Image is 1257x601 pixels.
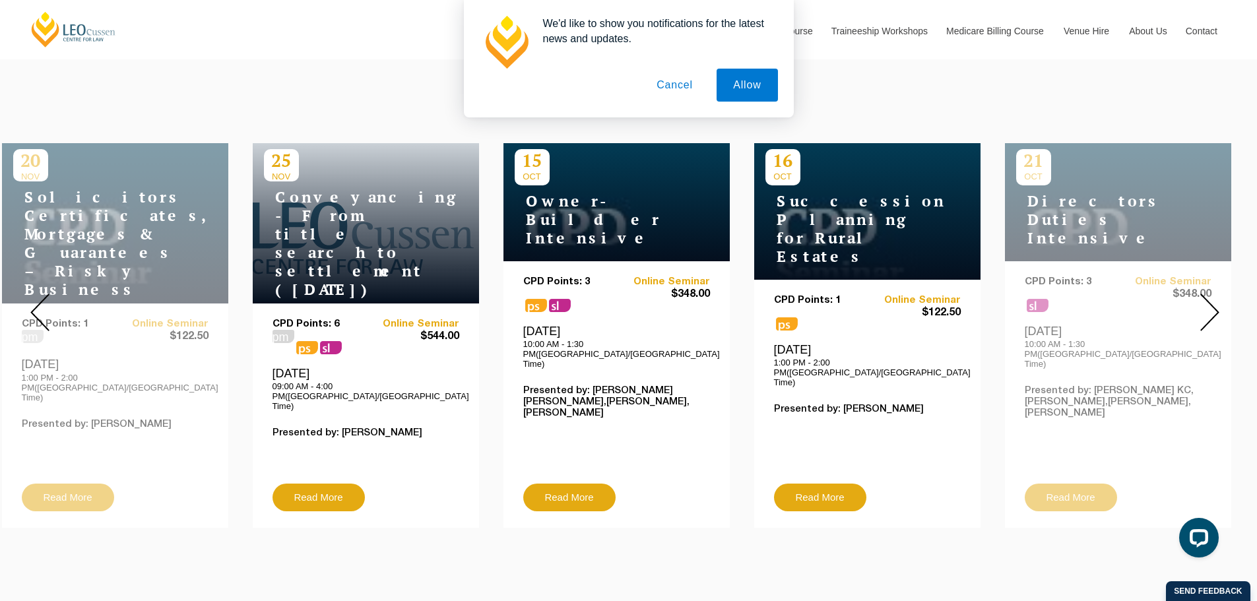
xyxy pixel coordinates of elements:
img: Next [1200,294,1219,331]
span: NOV [264,172,299,181]
h4: Succession Planning for Rural Estates [765,192,930,266]
a: Read More [523,484,616,511]
p: 16 [765,149,800,172]
a: Read More [273,484,365,511]
span: $348.00 [616,288,710,301]
a: Read More [774,484,866,511]
span: pm [273,330,294,343]
span: ps [525,299,547,312]
h4: Owner-Builder Intensive [515,192,680,247]
p: Presented by: [PERSON_NAME] [273,427,459,439]
span: ps [776,317,798,331]
div: We'd like to show you notifications for the latest news and updates. [532,16,778,46]
p: 1:00 PM - 2:00 PM([GEOGRAPHIC_DATA]/[GEOGRAPHIC_DATA] Time) [774,358,961,387]
p: 25 [264,149,299,172]
p: 09:00 AM - 4:00 PM([GEOGRAPHIC_DATA]/[GEOGRAPHIC_DATA] Time) [273,381,459,411]
p: 10:00 AM - 1:30 PM([GEOGRAPHIC_DATA]/[GEOGRAPHIC_DATA] Time) [523,339,710,369]
a: Online Seminar [366,319,459,330]
p: CPD Points: 6 [273,319,366,330]
div: [DATE] [273,366,459,411]
p: CPD Points: 3 [523,276,617,288]
span: OCT [765,172,800,181]
span: sl [549,299,571,312]
iframe: LiveChat chat widget [1169,513,1224,568]
p: CPD Points: 1 [774,295,868,306]
span: OCT [515,172,550,181]
button: Allow [717,69,777,102]
h4: Conveyancing - From title search to settlement ([DATE]) [264,188,429,299]
div: [DATE] [774,342,961,387]
p: 15 [515,149,550,172]
img: notification icon [480,16,532,69]
img: Prev [30,294,49,331]
span: $122.50 [867,306,961,320]
span: $544.00 [366,330,459,344]
a: Online Seminar [616,276,710,288]
a: Online Seminar [867,295,961,306]
button: Cancel [640,69,709,102]
p: Presented by: [PERSON_NAME] [PERSON_NAME],[PERSON_NAME],[PERSON_NAME] [523,385,710,419]
div: [DATE] [523,324,710,369]
p: Presented by: [PERSON_NAME] [774,404,961,415]
span: sl [320,341,342,354]
span: ps [296,341,318,354]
